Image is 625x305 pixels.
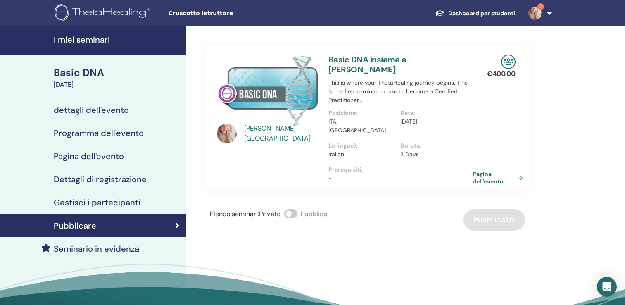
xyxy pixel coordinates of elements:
p: Posizione : [328,109,395,117]
h4: Pubblicare [54,221,96,231]
a: Basic DNA[DATE] [49,66,186,90]
p: [DATE] [400,117,467,126]
span: Pubblico [301,210,328,218]
p: This is where your ThetaHealing journey begins. This is the first seminar to take to become a Cer... [328,79,473,105]
h4: Dettagli di registrazione [54,174,147,184]
p: € 400.00 [487,69,516,79]
img: default.png [528,7,542,20]
h4: Gestisci i partecipanti [54,198,140,207]
img: default.png [217,124,237,143]
span: Cruscotto istruttore [168,9,292,18]
p: Data : [400,109,467,117]
h4: dettagli dell'evento [54,105,129,115]
img: Basic DNA [217,55,318,126]
img: In-Person Seminar [501,55,516,69]
h4: Seminario in evidenza [54,244,139,254]
span: Privato [259,210,281,218]
div: Open Intercom Messenger [597,277,617,297]
div: Basic DNA [54,66,181,80]
img: logo.png [55,4,153,23]
a: Pagina dell'evento [473,170,526,185]
img: graduation-cap-white.svg [435,10,445,17]
p: Le lingue) : [328,141,395,150]
p: ITA, [GEOGRAPHIC_DATA] [328,117,395,135]
h4: Programma dell'evento [54,128,144,138]
p: Italian [328,150,395,159]
span: 7 [537,3,544,10]
span: Elenco seminari : [210,210,259,218]
p: 3 Days [400,150,467,159]
p: Durata : [400,141,467,150]
a: Basic DNA insieme a [PERSON_NAME] [328,54,406,75]
h4: Pagina dell'evento [54,151,124,161]
h4: I miei seminari [54,35,181,45]
div: [DATE] [54,80,181,90]
a: [PERSON_NAME] [GEOGRAPHIC_DATA] [244,124,321,143]
p: - [328,174,473,183]
a: Dashboard per studenti [428,6,522,21]
p: Prerequisiti : [328,165,473,174]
